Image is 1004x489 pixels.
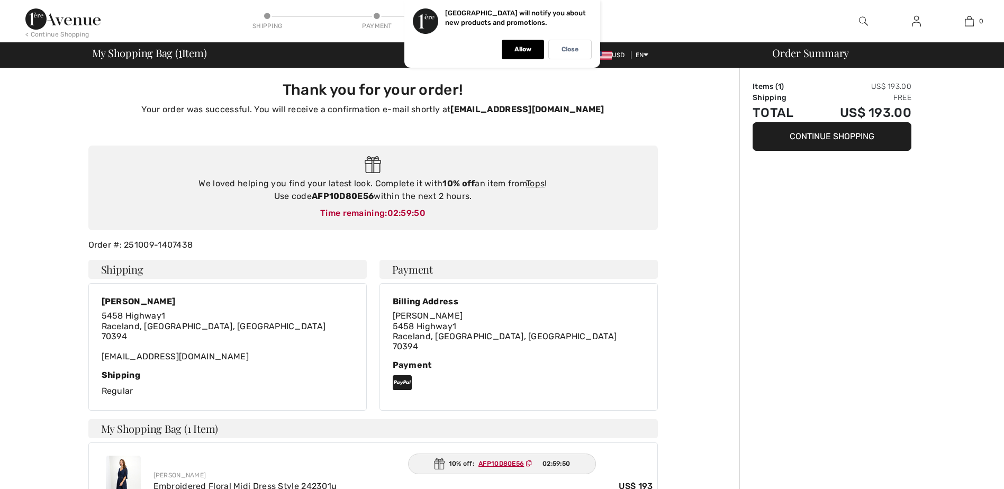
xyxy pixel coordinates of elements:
[393,311,463,321] span: [PERSON_NAME]
[92,48,207,58] span: My Shopping Bag ( Item)
[753,92,810,103] td: Shipping
[393,360,645,370] div: Payment
[445,9,586,26] p: [GEOGRAPHIC_DATA] will notify you about new products and promotions.
[753,103,810,122] td: Total
[88,260,367,279] h4: Shipping
[312,191,374,201] strong: AFP10D80E56
[912,15,921,28] img: My Info
[478,460,524,467] ins: AFP10D80E56
[95,103,652,116] p: Your order was successful. You will receive a confirmation e-mail shortly at
[102,311,326,361] div: [EMAIL_ADDRESS][DOMAIN_NAME]
[514,46,531,53] p: Allow
[753,81,810,92] td: Items ( )
[450,104,604,114] strong: [EMAIL_ADDRESS][DOMAIN_NAME]
[387,208,426,218] span: 02:59:50
[88,419,658,438] h4: My Shopping Bag (1 Item)
[595,51,629,59] span: USD
[102,311,326,341] span: 5458 Highway1 Raceland, [GEOGRAPHIC_DATA], [GEOGRAPHIC_DATA] 70394
[753,122,911,151] button: Continue Shopping
[408,454,596,474] div: 10% off:
[434,458,445,469] img: Gift.svg
[95,81,652,99] h3: Thank you for your order!
[810,103,911,122] td: US$ 193.00
[562,46,578,53] p: Close
[251,21,283,31] div: Shipping
[979,16,983,26] span: 0
[542,459,570,468] span: 02:59:50
[442,178,475,188] strong: 10% off
[102,370,354,397] div: Regular
[943,15,995,28] a: 0
[810,92,911,103] td: Free
[636,51,649,59] span: EN
[778,82,781,91] span: 1
[393,296,617,306] div: Billing Address
[379,260,658,279] h4: Payment
[99,177,647,203] div: We loved helping you find your latest look. Complete it with an item from ! Use code within the n...
[102,296,326,306] div: [PERSON_NAME]
[526,178,545,188] a: Tops
[859,15,868,28] img: search the website
[965,15,974,28] img: My Bag
[903,15,929,28] a: Sign In
[810,81,911,92] td: US$ 193.00
[25,8,101,30] img: 1ère Avenue
[25,30,89,39] div: < Continue Shopping
[99,207,647,220] div: Time remaining:
[82,239,664,251] div: Order #: 251009-1407438
[153,470,653,480] div: [PERSON_NAME]
[102,370,354,380] div: Shipping
[393,321,617,351] span: 5458 Highway1 Raceland, [GEOGRAPHIC_DATA], [GEOGRAPHIC_DATA] 70394
[178,45,182,59] span: 1
[595,51,612,60] img: US Dollar
[365,156,381,174] img: Gift.svg
[759,48,998,58] div: Order Summary
[361,21,393,31] div: Payment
